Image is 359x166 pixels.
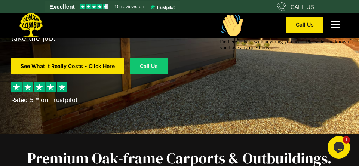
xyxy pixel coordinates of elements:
a: See Lemon Lumba reviews on Trustpilot [45,1,180,12]
span: Hi There, I'm here to help with anything you need. Please let me know if you have any questions. [3,22,134,40]
img: Trustpilot logo [150,4,175,10]
a: CALL US [277,2,314,11]
div: CALL US [291,2,314,11]
div: Call Us [139,63,158,69]
img: Trustpilot 4.5 stars [80,4,108,9]
a: Call Us [130,58,168,74]
span: Excellent [49,2,75,11]
span: 15 reviews on [114,2,144,11]
img: :wave: [3,3,27,27]
iframe: chat widget [217,10,352,132]
iframe: chat widget [328,136,352,159]
div: Rated 5 * on Trustpilot [11,95,77,104]
div: 👋Hi There,I'm here to help with anything you need. Please let me know if you have any questions. [3,3,138,40]
a: See What It Really Costs - Click Here [11,58,124,74]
